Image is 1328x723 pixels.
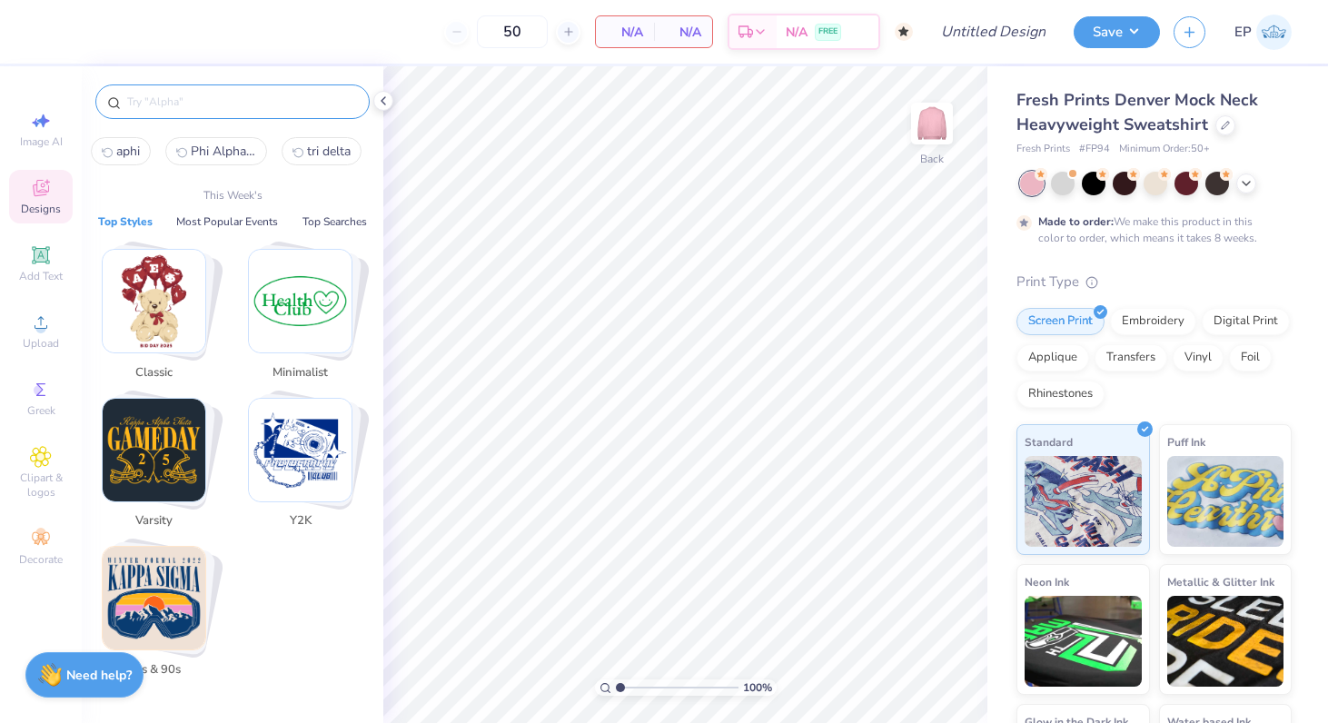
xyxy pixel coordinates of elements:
span: Y2K [271,512,330,530]
input: Untitled Design [927,14,1060,50]
span: # FP94 [1079,142,1110,157]
span: Minimalist [271,364,330,382]
span: Fresh Prints Denver Mock Neck Heavyweight Sweatshirt [1016,89,1258,135]
button: Save [1074,16,1160,48]
span: Minimum Order: 50 + [1119,142,1210,157]
span: N/A [786,23,808,42]
img: Neon Ink [1025,596,1142,687]
div: We make this product in this color to order, which means it takes 8 weeks. [1038,213,1262,246]
button: Top Searches [297,213,372,231]
div: Back [920,151,944,167]
span: Neon Ink [1025,572,1069,591]
div: Digital Print [1202,308,1290,335]
div: Screen Print [1016,308,1105,335]
button: tri delta2 [282,137,362,165]
button: Stack Card Button Y2K [237,398,374,538]
img: Standard [1025,456,1142,547]
img: Metallic & Glitter Ink [1167,596,1284,687]
span: Clipart & logos [9,470,73,500]
button: Stack Card Button Varsity [91,398,228,538]
input: – – [477,15,548,48]
button: Stack Card Button 80s & 90s [91,546,228,686]
button: Stack Card Button Classic [91,249,228,389]
img: 80s & 90s [103,547,205,649]
span: tri delta [307,143,351,160]
img: Y2K [249,399,352,501]
span: Standard [1025,432,1073,451]
div: Rhinestones [1016,381,1105,408]
div: Transfers [1095,344,1167,371]
div: Applique [1016,344,1089,371]
div: Embroidery [1110,308,1196,335]
img: Ella Parastaran [1256,15,1292,50]
span: 100 % [743,679,772,696]
div: Foil [1229,344,1272,371]
span: Add Text [19,269,63,283]
button: Phi Alpha Delta1 [165,137,267,165]
span: Decorate [19,552,63,567]
span: N/A [607,23,643,42]
span: Phi Alpha Delta [191,143,256,160]
img: Puff Ink [1167,456,1284,547]
span: Metallic & Glitter Ink [1167,572,1274,591]
span: Designs [21,202,61,216]
input: Try "Alpha" [125,93,358,111]
button: Most Popular Events [171,213,283,231]
img: Back [914,105,950,142]
div: Vinyl [1173,344,1224,371]
span: Varsity [124,512,183,530]
span: Image AI [20,134,63,149]
span: FREE [818,25,837,38]
p: This Week's [203,187,263,203]
strong: Need help? [66,667,132,684]
button: Stack Card Button Minimalist [237,249,374,389]
div: Print Type [1016,272,1292,292]
img: Classic [103,250,205,352]
span: 80s & 90s [124,661,183,679]
a: EP [1234,15,1292,50]
button: aphi0 [91,137,151,165]
img: Varsity [103,399,205,501]
span: Classic [124,364,183,382]
strong: Made to order: [1038,214,1114,229]
span: aphi [116,143,140,160]
span: Puff Ink [1167,432,1205,451]
span: Greek [27,403,55,418]
span: Fresh Prints [1016,142,1070,157]
span: EP [1234,22,1252,43]
button: Top Styles [93,213,158,231]
span: Upload [23,336,59,351]
span: N/A [665,23,701,42]
img: Minimalist [249,250,352,352]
